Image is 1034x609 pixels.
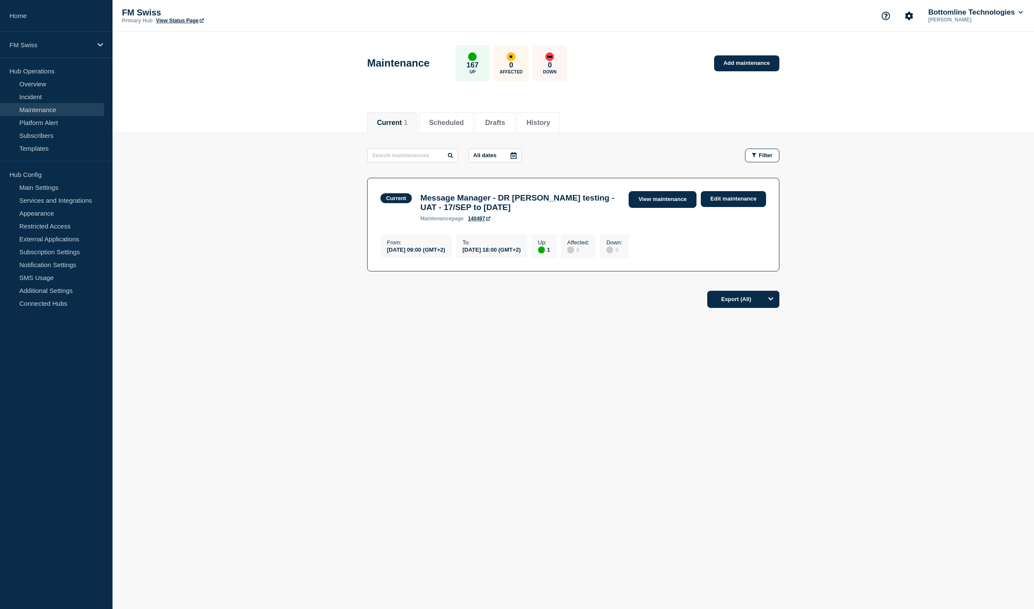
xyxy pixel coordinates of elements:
[462,239,521,246] p: To :
[386,195,406,201] div: Current
[545,52,554,61] div: down
[900,7,918,25] button: Account settings
[543,70,557,74] p: Down
[500,70,523,74] p: Affected
[420,216,464,222] p: page
[468,149,522,162] button: All dates
[538,239,550,246] p: Up :
[485,119,505,127] button: Drafts
[714,55,779,71] a: Add maintenance
[745,149,779,162] button: Filter
[473,152,496,158] p: All dates
[9,41,92,49] p: FM Swiss
[509,61,513,70] p: 0
[526,119,550,127] button: History
[759,152,772,158] span: Filter
[567,239,589,246] p: Affected :
[567,247,574,253] div: disabled
[367,149,458,162] input: Search maintenances
[468,216,490,222] a: 140497
[567,246,589,253] div: 0
[548,61,552,70] p: 0
[927,17,1016,23] p: [PERSON_NAME]
[606,246,622,253] div: 0
[538,247,545,253] div: up
[377,119,408,127] button: Current 1
[387,246,445,253] div: [DATE] 09:00 (GMT+2)
[387,239,445,246] p: From :
[606,247,613,253] div: disabled
[762,291,779,308] button: Options
[156,18,204,24] a: View Status Page
[404,119,408,126] span: 1
[468,52,477,61] div: up
[927,8,1025,17] button: Bottomline Technologies
[420,193,620,212] h3: Message Manager - DR [PERSON_NAME] testing - UAT - 17/SEP to [DATE]
[877,7,895,25] button: Support
[701,191,766,207] a: Edit maintenance
[538,246,550,253] div: 1
[507,52,515,61] div: affected
[367,57,429,69] h1: Maintenance
[629,191,696,208] a: View maintenance
[707,291,779,308] button: Export (All)
[466,61,478,70] p: 167
[606,239,622,246] p: Down :
[122,8,294,18] p: FM Swiss
[462,246,521,253] div: [DATE] 18:00 (GMT+2)
[429,119,464,127] button: Scheduled
[122,18,152,24] p: Primary Hub
[469,70,475,74] p: Up
[420,216,452,222] span: maintenance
